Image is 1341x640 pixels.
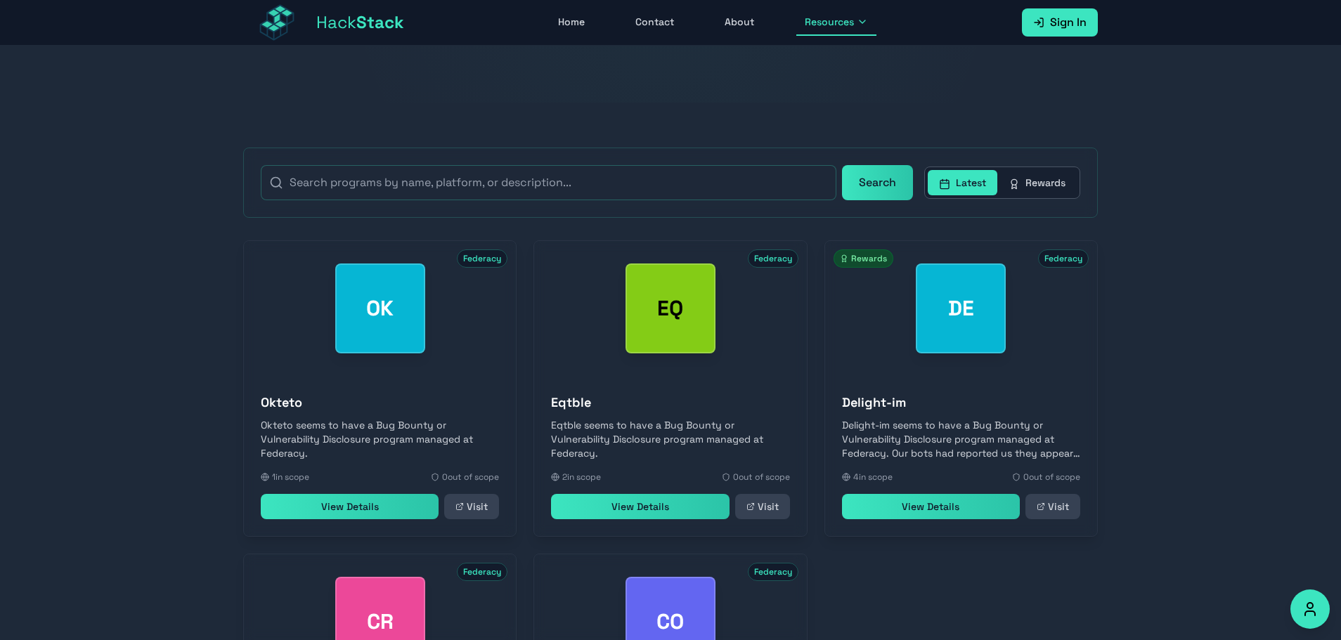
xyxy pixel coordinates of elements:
[562,471,601,483] span: 2 in scope
[916,263,1006,353] div: Delight-im
[842,165,913,200] button: Search
[733,471,790,483] span: 0 out of scope
[442,471,499,483] span: 0 out of scope
[853,471,893,483] span: 4 in scope
[550,9,593,36] a: Home
[842,494,1020,519] a: View Details
[748,563,798,581] span: Federacy
[1050,14,1087,31] span: Sign In
[626,263,715,353] div: Eqtble
[316,11,404,34] span: Hack
[551,418,789,460] p: Eqtble seems to have a Bug Bounty or Vulnerability Disclosure program managed at Federacy.
[261,418,499,460] p: Okteto seems to have a Bug Bounty or Vulnerability Disclosure program managed at Federacy.
[735,494,790,519] a: Visit
[335,263,425,353] div: Okteto
[928,170,997,195] button: Latest
[627,9,682,36] a: Contact
[997,170,1077,195] button: Rewards
[272,471,309,483] span: 1 in scope
[805,15,854,29] span: Resources
[834,249,893,268] span: Rewards
[796,9,876,36] button: Resources
[457,249,507,268] span: Federacy
[1025,494,1080,519] a: Visit
[1023,471,1080,483] span: 0 out of scope
[551,494,729,519] a: View Details
[1022,8,1098,37] a: Sign In
[356,11,404,33] span: Stack
[261,494,439,519] a: View Details
[842,418,1080,460] p: Delight-im seems to have a Bug Bounty or Vulnerability Disclosure program managed at Federacy. Ou...
[1290,589,1330,629] button: Accessibility Options
[261,393,499,412] h3: Okteto
[261,165,836,200] input: Search programs by name, platform, or description...
[748,249,798,268] span: Federacy
[716,9,763,36] a: About
[444,494,499,519] a: Visit
[551,393,789,412] h3: Eqtble
[457,563,507,581] span: Federacy
[1038,249,1089,268] span: Federacy
[842,393,1080,412] h3: Delight-im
